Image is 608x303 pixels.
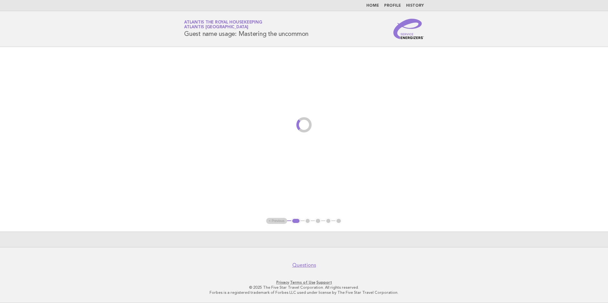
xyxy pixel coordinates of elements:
[406,4,424,8] a: History
[184,25,248,30] span: Atlantis [GEOGRAPHIC_DATA]
[393,19,424,39] img: Service Energizers
[109,285,499,290] p: © 2025 The Five Star Travel Corporation. All rights reserved.
[184,21,308,37] h1: Guest name usage: Mastering the uncommon
[290,280,315,285] a: Terms of Use
[316,280,332,285] a: Support
[366,4,379,8] a: Home
[276,280,289,285] a: Privacy
[292,262,316,268] a: Questions
[384,4,401,8] a: Profile
[109,280,499,285] p: · ·
[184,20,262,29] a: Atlantis the Royal HousekeepingAtlantis [GEOGRAPHIC_DATA]
[109,290,499,295] p: Forbes is a registered trademark of Forbes LLC used under license by The Five Star Travel Corpora...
